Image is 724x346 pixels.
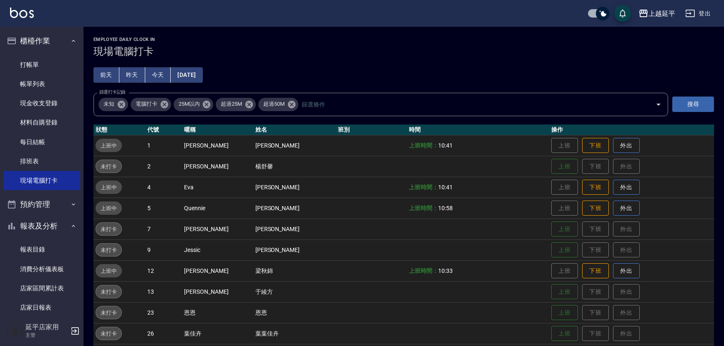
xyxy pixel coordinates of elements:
[93,37,714,42] h2: Employee Daily Clock In
[253,302,336,323] td: 恩恩
[253,156,336,177] td: 楊舒馨
[3,259,80,279] a: 消費分析儀表板
[551,305,578,321] button: 上班
[409,205,438,211] b: 上班時間：
[672,97,714,112] button: 搜尋
[549,125,714,135] th: 操作
[407,125,549,135] th: 時間
[182,260,253,281] td: [PERSON_NAME]
[3,132,80,152] a: 每日結帳
[98,98,128,111] div: 未知
[96,183,122,192] span: 上班中
[96,329,121,338] span: 未打卡
[145,260,182,281] td: 12
[582,138,609,153] button: 下班
[93,67,119,83] button: 前天
[438,184,453,191] span: 10:41
[145,177,182,198] td: 4
[253,198,336,219] td: [PERSON_NAME]
[613,138,640,153] button: 外出
[648,8,675,19] div: 上越延平
[3,240,80,259] a: 報表目錄
[253,281,336,302] td: 于綾方
[145,302,182,323] td: 23
[96,225,121,234] span: 未打卡
[96,141,122,150] span: 上班中
[409,267,438,274] b: 上班時間：
[409,184,438,191] b: 上班時間：
[182,302,253,323] td: 恩恩
[582,263,609,279] button: 下班
[613,180,640,195] button: 外出
[3,30,80,52] button: 櫃檯作業
[253,260,336,281] td: 梁秋錦
[253,177,336,198] td: [PERSON_NAME]
[253,323,336,344] td: 葉葉佳卉
[96,246,121,254] span: 未打卡
[99,89,126,95] label: 篩選打卡記錄
[96,287,121,296] span: 未打卡
[582,201,609,216] button: 下班
[182,323,253,344] td: 葉佳卉
[551,159,578,174] button: 上班
[3,215,80,237] button: 報表及分析
[145,323,182,344] td: 26
[3,193,80,215] button: 預約管理
[613,263,640,279] button: 外出
[25,323,68,331] h5: 延平店家用
[182,177,253,198] td: Eva
[336,125,407,135] th: 班別
[119,67,145,83] button: 昨天
[96,267,122,275] span: 上班中
[145,156,182,177] td: 2
[10,8,34,18] img: Logo
[3,152,80,171] a: 排班表
[131,100,162,108] span: 電腦打卡
[613,201,640,216] button: 外出
[145,125,182,135] th: 代號
[145,198,182,219] td: 5
[614,5,631,22] button: save
[253,125,336,135] th: 姓名
[652,98,665,111] button: Open
[96,308,121,317] span: 未打卡
[216,98,256,111] div: 超過25M
[258,100,290,108] span: 超過50M
[253,219,336,239] td: [PERSON_NAME]
[3,94,80,113] a: 現金收支登錄
[300,97,641,112] input: 篩選條件
[3,298,80,317] a: 店家日報表
[145,135,182,156] td: 1
[216,100,247,108] span: 超過25M
[174,98,214,111] div: 25M以內
[3,113,80,132] a: 材料自購登錄
[182,156,253,177] td: [PERSON_NAME]
[25,331,68,339] p: 主管
[3,279,80,298] a: 店家區間累計表
[551,242,578,258] button: 上班
[96,162,121,171] span: 未打卡
[182,198,253,219] td: Quennie
[145,239,182,260] td: 9
[438,205,453,211] span: 10:58
[551,326,578,341] button: 上班
[3,74,80,94] a: 帳單列表
[93,125,145,135] th: 狀態
[96,204,122,213] span: 上班中
[258,98,298,111] div: 超過50M
[93,46,714,57] h3: 現場電腦打卡
[438,267,453,274] span: 10:33
[438,142,453,149] span: 10:41
[3,171,80,190] a: 現場電腦打卡
[171,67,202,83] button: [DATE]
[682,6,714,21] button: 登出
[551,221,578,237] button: 上班
[182,135,253,156] td: [PERSON_NAME]
[253,239,336,260] td: [PERSON_NAME]
[182,219,253,239] td: [PERSON_NAME]
[3,55,80,74] a: 打帳單
[409,142,438,149] b: 上班時間：
[182,239,253,260] td: Jessic
[174,100,205,108] span: 25M以內
[635,5,679,22] button: 上越延平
